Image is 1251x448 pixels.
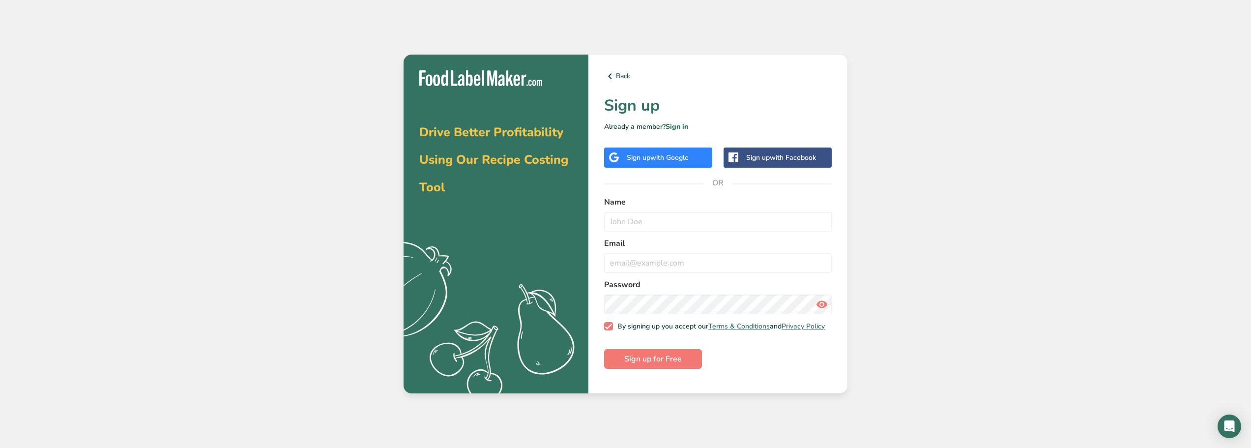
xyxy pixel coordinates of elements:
[666,122,688,131] a: Sign in
[419,70,542,87] img: Food Label Maker
[604,279,832,291] label: Password
[708,322,770,331] a: Terms & Conditions
[650,153,689,162] span: with Google
[782,322,825,331] a: Privacy Policy
[627,152,689,163] div: Sign up
[604,212,832,232] input: John Doe
[604,349,702,369] button: Sign up for Free
[746,152,816,163] div: Sign up
[613,322,825,331] span: By signing up you accept our and
[604,94,832,118] h1: Sign up
[604,253,832,273] input: email@example.com
[1218,415,1241,438] div: Open Intercom Messenger
[604,121,832,132] p: Already a member?
[419,124,568,196] span: Drive Better Profitability Using Our Recipe Costing Tool
[624,353,682,365] span: Sign up for Free
[604,238,832,249] label: Email
[604,70,832,82] a: Back
[604,196,832,208] label: Name
[703,168,733,198] span: OR
[770,153,816,162] span: with Facebook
